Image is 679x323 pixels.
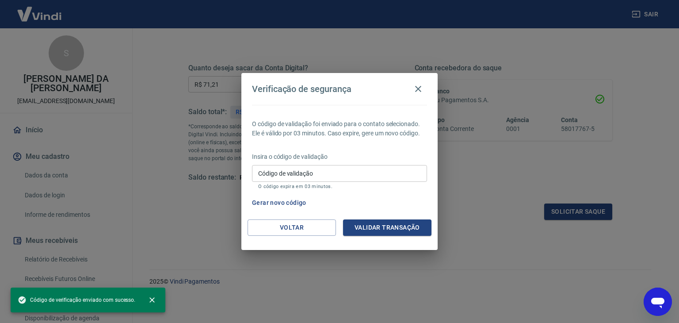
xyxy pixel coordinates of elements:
button: Gerar novo código [248,195,310,211]
button: Validar transação [343,219,431,236]
h4: Verificação de segurança [252,84,351,94]
button: Voltar [248,219,336,236]
iframe: Botão para abrir a janela de mensagens [644,288,672,316]
p: O código de validação foi enviado para o contato selecionado. Ele é válido por 03 minutos. Caso e... [252,119,427,138]
p: O código expira em 03 minutos. [258,184,421,189]
button: close [142,290,162,310]
p: Insira o código de validação [252,152,427,161]
span: Código de verificação enviado com sucesso. [18,296,135,304]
